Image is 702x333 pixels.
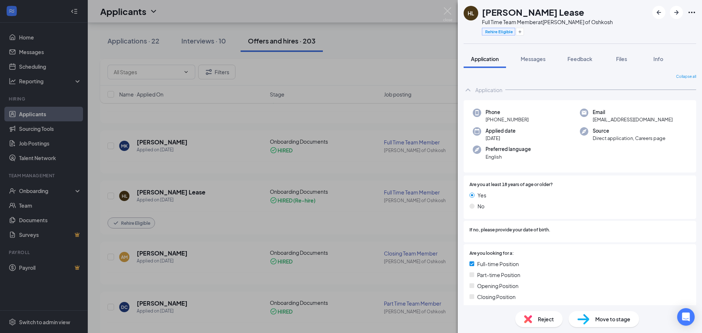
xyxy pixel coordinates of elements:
[469,227,550,234] span: If no, please provide your date of birth.
[593,127,665,135] span: Source
[485,29,513,35] span: Rehire Eligible
[670,6,683,19] button: ArrowRight
[616,56,627,62] span: Files
[652,6,665,19] button: ArrowLeftNew
[471,56,499,62] span: Application
[486,116,529,123] span: [PHONE_NUMBER]
[593,135,665,142] span: Direct application, Careers page
[518,30,522,34] svg: Plus
[469,250,514,257] span: Are you looking for a:
[654,8,663,17] svg: ArrowLeftNew
[477,282,518,290] span: Opening Position
[676,74,696,80] span: Collapse all
[477,260,519,268] span: Full-time Position
[468,10,474,17] div: HL
[478,191,486,199] span: Yes
[477,293,516,301] span: Closing Position
[486,153,531,160] span: English
[593,116,673,123] span: [EMAIL_ADDRESS][DOMAIN_NAME]
[595,315,630,323] span: Move to stage
[486,135,516,142] span: [DATE]
[464,86,472,94] svg: ChevronUp
[653,56,663,62] span: Info
[486,127,516,135] span: Applied date
[516,28,524,35] button: Plus
[469,181,553,188] span: Are you at least 18 years of age or older?
[477,271,520,279] span: Part-time Position
[521,56,546,62] span: Messages
[672,8,681,17] svg: ArrowRight
[538,315,554,323] span: Reject
[486,145,531,153] span: Preferred language
[567,56,592,62] span: Feedback
[475,86,502,94] div: Application
[687,8,696,17] svg: Ellipses
[593,109,673,116] span: Email
[478,202,484,210] span: No
[482,18,613,26] div: Full Time Team Member at [PERSON_NAME] of Oshkosh
[486,109,529,116] span: Phone
[482,6,584,18] h1: [PERSON_NAME] Lease
[677,308,695,326] div: Open Intercom Messenger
